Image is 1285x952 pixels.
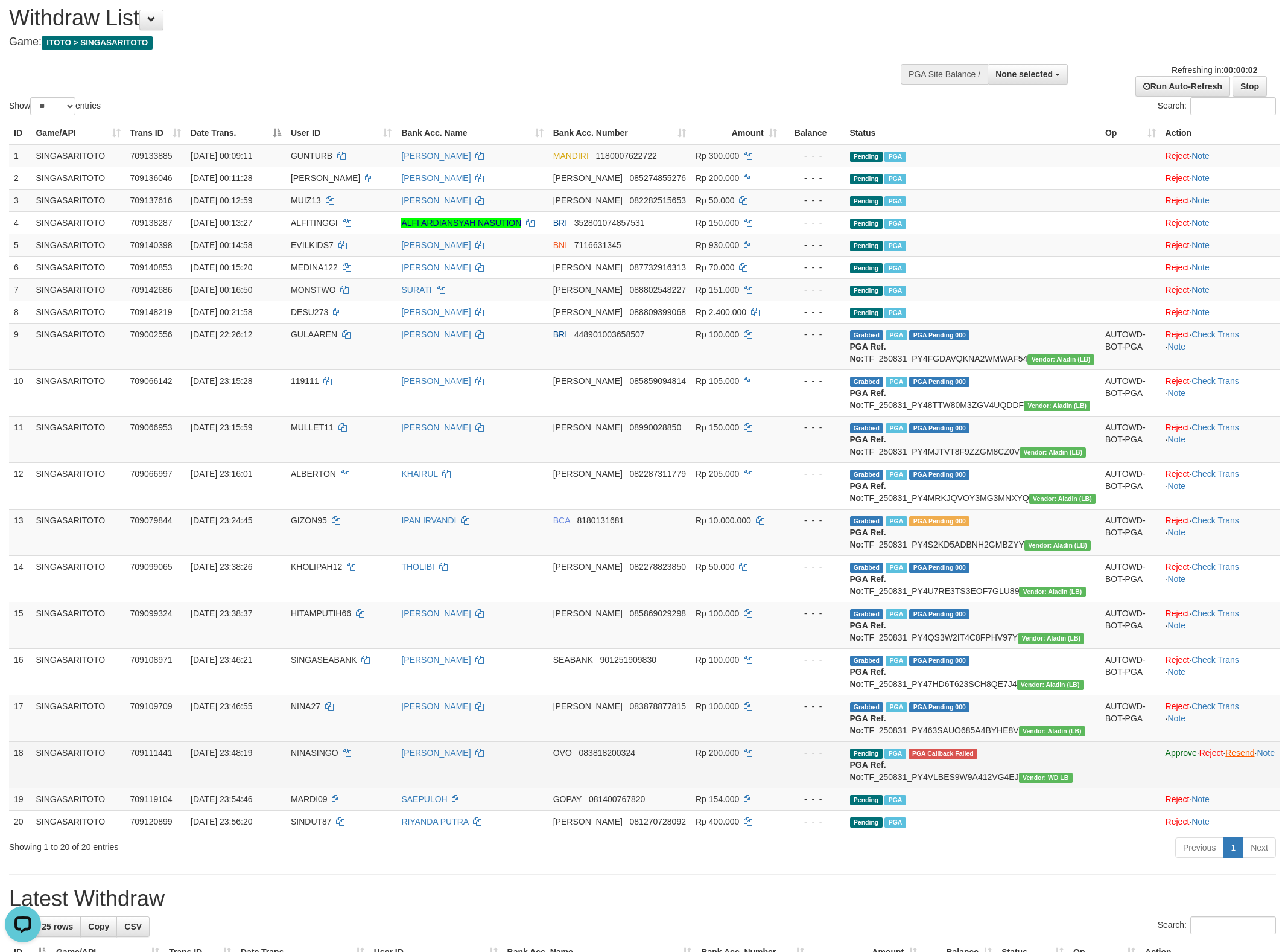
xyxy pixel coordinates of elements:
[291,330,337,339] span: GULAAREN
[696,151,739,161] span: Rp 300.000
[286,122,396,144] th: User ID: activate to sort column ascending
[630,285,686,295] span: Copy 088802548227 to clipboard
[574,330,645,339] span: Copy 448901003658507 to clipboard
[191,240,252,250] span: [DATE] 00:14:58
[9,278,31,301] td: 7
[1191,151,1210,161] a: Note
[596,151,657,161] span: Copy 1180007622722 to clipboard
[1191,285,1210,295] a: Note
[1190,916,1276,934] input: Search:
[31,323,125,369] td: SINGASARITOTO
[630,263,686,272] span: Copy 087732916313 to clipboard
[850,330,884,340] span: Grabbed
[1161,234,1280,256] td: ·
[850,219,883,229] span: Pending
[696,516,751,525] span: Rp 10.000.000
[574,240,621,250] span: Copy 7116631345 to clipboard
[909,423,969,433] span: PGA Pending
[401,817,468,826] a: RIYANDA PUTRA
[9,509,31,555] td: 13
[696,562,735,572] span: Rp 50.000
[553,516,570,525] span: BCA
[1135,76,1230,97] a: Run Auto-Refresh
[1100,369,1161,416] td: AUTOWD-BOT-PGA
[884,241,906,251] span: Marked by avvmaster
[787,328,840,340] div: - - -
[553,376,623,386] span: [PERSON_NAME]
[191,469,252,479] span: [DATE] 23:16:01
[1191,609,1239,618] a: Check Trans
[1166,609,1190,618] a: Reject
[691,122,782,144] th: Amount: activate to sort column ascending
[130,307,173,317] span: 709148219
[553,562,623,572] span: [PERSON_NAME]
[696,376,739,386] span: Rp 105.000
[5,5,41,41] button: Open LiveChat chat widget
[1167,435,1185,444] a: Note
[850,388,886,410] b: PGA Ref. No:
[31,416,125,462] td: SINGASARITOTO
[787,239,840,251] div: - - -
[850,516,884,526] span: Grabbed
[1167,667,1185,677] a: Note
[9,36,845,48] h4: Game:
[886,470,907,480] span: Marked by avvmaster
[1191,817,1210,826] a: Note
[845,416,1100,462] td: TF_250831_PY4MJTVT8F9ZZGM8CZ0V
[630,376,686,386] span: Copy 085859094814 to clipboard
[9,369,31,416] td: 10
[9,301,31,323] td: 8
[696,330,739,339] span: Rp 100.000
[1166,376,1190,386] a: Reject
[191,263,252,272] span: [DATE] 00:15:20
[401,285,431,295] a: SURATI
[1191,218,1210,228] a: Note
[1166,196,1190,205] a: Reject
[31,509,125,555] td: SINGASARITOTO
[1199,748,1223,758] a: Reject
[850,308,883,318] span: Pending
[42,36,153,50] span: ITOTO > SINGASARITOTO
[130,240,173,250] span: 709140398
[1225,748,1254,758] a: Resend
[850,423,884,433] span: Grabbed
[9,167,31,189] td: 2
[787,261,840,273] div: - - -
[291,240,334,250] span: EVILKIDS7
[291,516,327,525] span: GIZON95
[850,263,883,273] span: Pending
[1191,376,1239,386] a: Check Trans
[1191,469,1239,479] a: Check Trans
[696,263,735,272] span: Rp 70.000
[1191,562,1239,572] a: Check Trans
[630,307,686,317] span: Copy 088809399068 to clipboard
[1167,342,1185,351] a: Note
[850,481,886,503] b: PGA Ref. No:
[787,468,840,480] div: - - -
[553,173,623,183] span: [PERSON_NAME]
[1191,307,1210,317] a: Note
[130,151,173,161] span: 709133885
[787,561,840,573] div: - - -
[1167,714,1185,723] a: Note
[696,196,735,205] span: Rp 50.000
[401,376,471,386] a: [PERSON_NAME]
[1175,837,1223,858] a: Previous
[191,151,252,161] span: [DATE] 00:09:11
[31,555,125,602] td: SINGASARITOTO
[1191,423,1239,432] a: Check Trans
[1020,447,1086,458] span: Vendor URL: https://dashboard.q2checkout.com/secure
[31,301,125,323] td: SINGASARITOTO
[886,516,907,526] span: Marked by avvmaster
[884,219,906,229] span: Marked by avvmaster
[574,218,645,228] span: Copy 352801074857531 to clipboard
[696,469,739,479] span: Rp 205.000
[782,122,845,144] th: Balance
[630,423,682,432] span: Copy 08990028850 to clipboard
[31,189,125,211] td: SINGASARITOTO
[850,342,886,363] b: PGA Ref. No:
[553,196,623,205] span: [PERSON_NAME]
[787,514,840,526] div: - - -
[1166,748,1197,758] a: Approve
[850,196,883,206] span: Pending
